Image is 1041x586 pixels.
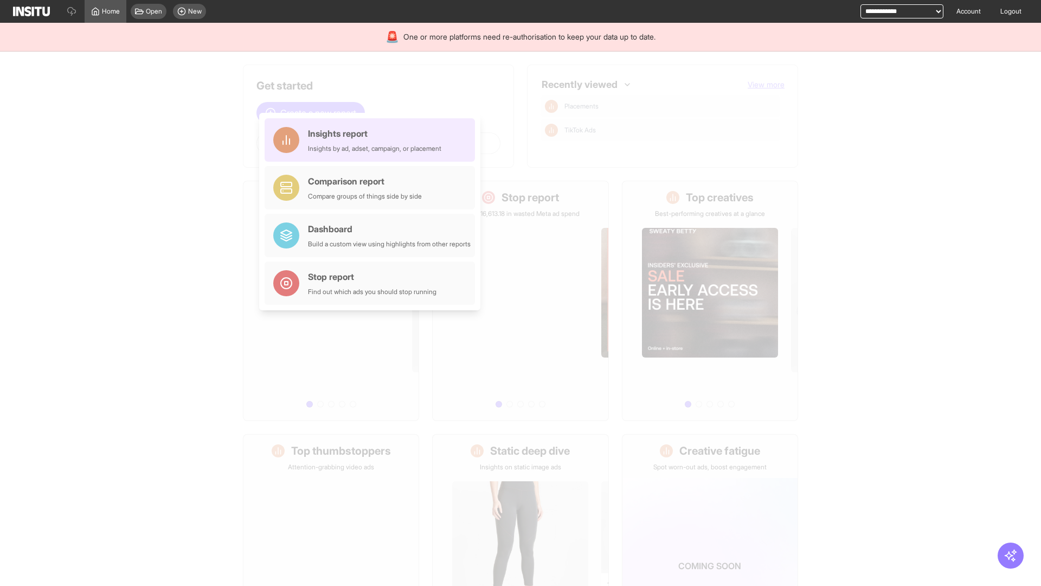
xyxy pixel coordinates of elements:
[308,270,436,283] div: Stop report
[146,7,162,16] span: Open
[308,175,422,188] div: Comparison report
[102,7,120,16] span: Home
[308,222,471,235] div: Dashboard
[403,31,656,42] span: One or more platforms need re-authorisation to keep your data up to date.
[308,288,436,296] div: Find out which ads you should stop running
[308,192,422,201] div: Compare groups of things side by side
[308,127,441,140] div: Insights report
[308,144,441,153] div: Insights by ad, adset, campaign, or placement
[13,7,50,16] img: Logo
[385,29,399,44] div: 🚨
[188,7,202,16] span: New
[308,240,471,249] div: Build a custom view using highlights from other reports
